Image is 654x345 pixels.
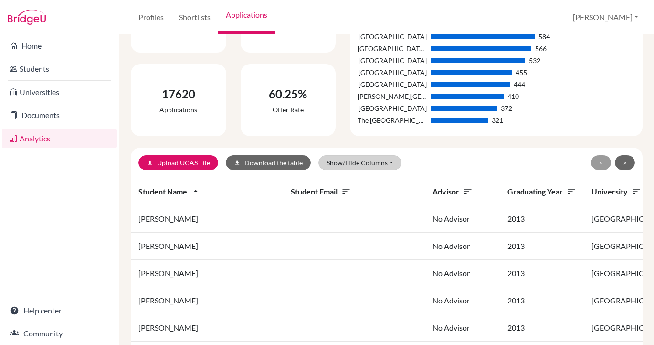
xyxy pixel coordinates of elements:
a: Community [2,324,117,343]
td: [PERSON_NAME] [131,314,283,342]
td: No Advisor [425,287,500,314]
i: arrow_drop_up [191,186,200,196]
i: sort [463,186,473,196]
i: sort [341,186,351,196]
div: [GEOGRAPHIC_DATA] [358,32,427,42]
div: 455 [516,67,527,77]
td: [PERSON_NAME] [131,205,283,233]
div: [GEOGRAPHIC_DATA], [GEOGRAPHIC_DATA] [358,43,427,54]
td: 2013 [500,233,584,260]
div: 60.25% [269,86,307,103]
td: No Advisor [425,205,500,233]
span: Advisor [432,187,473,196]
div: 532 [529,55,540,65]
span: Graduating year [507,187,576,196]
div: [GEOGRAPHIC_DATA] [358,55,427,65]
i: sort [567,186,576,196]
td: 2013 [500,314,584,342]
div: 410 [507,91,519,101]
div: 17620 [159,86,197,103]
a: Documents [2,106,117,125]
div: 584 [538,32,550,42]
div: 566 [535,43,547,54]
i: upload [147,160,153,166]
button: < [591,155,611,170]
span: Student name [138,187,200,196]
td: 2013 [500,260,584,287]
i: download [234,160,241,166]
div: Applications [159,105,197,115]
button: > [615,155,635,170]
div: [GEOGRAPHIC_DATA] [358,103,427,113]
img: Bridge-U [8,10,46,25]
td: No Advisor [425,314,500,342]
a: uploadUpload UCAS File [138,155,218,170]
td: No Advisor [425,233,500,260]
div: 444 [514,79,525,89]
div: Offer rate [269,105,307,115]
i: sort [632,186,641,196]
td: [PERSON_NAME] [131,233,283,260]
div: 372 [501,103,512,113]
td: 2013 [500,287,584,314]
td: [PERSON_NAME] [131,260,283,287]
button: downloadDownload the table [226,155,311,170]
a: Students [2,59,117,78]
a: Home [2,36,117,55]
a: Analytics [2,129,117,148]
a: Help center [2,301,117,320]
div: 321 [492,115,503,125]
td: [PERSON_NAME] [131,287,283,314]
a: Universities [2,83,117,102]
div: [PERSON_NAME][GEOGRAPHIC_DATA] [358,91,427,101]
button: Show/Hide Columns [318,155,401,170]
div: The [GEOGRAPHIC_DATA] [358,115,427,125]
div: [GEOGRAPHIC_DATA] [358,67,427,77]
td: No Advisor [425,260,500,287]
button: [PERSON_NAME] [569,8,643,26]
td: 2013 [500,205,584,233]
span: University [591,187,641,196]
span: Student email [291,187,351,196]
div: [GEOGRAPHIC_DATA] [358,79,427,89]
